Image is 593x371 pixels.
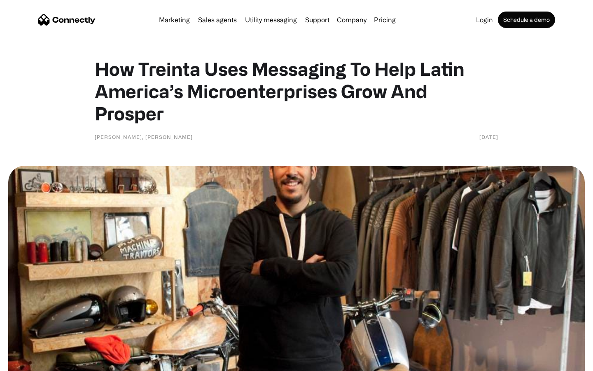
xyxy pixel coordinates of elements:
a: Login [473,16,496,23]
a: Pricing [371,16,399,23]
a: Schedule a demo [498,12,555,28]
aside: Language selected: English [8,357,49,368]
div: Company [337,14,367,26]
h1: How Treinta Uses Messaging To Help Latin America’s Microenterprises Grow And Prosper [95,58,498,124]
a: Marketing [156,16,193,23]
div: [DATE] [479,133,498,141]
div: [PERSON_NAME], [PERSON_NAME] [95,133,193,141]
a: Support [302,16,333,23]
a: Utility messaging [242,16,300,23]
a: Sales agents [195,16,240,23]
ul: Language list [16,357,49,368]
